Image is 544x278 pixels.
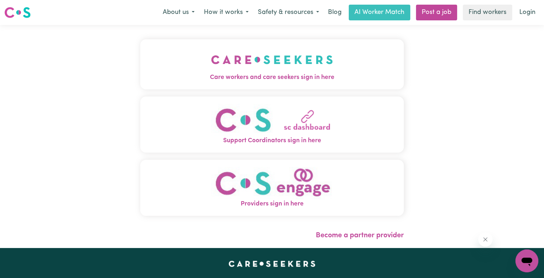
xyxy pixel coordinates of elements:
[140,199,404,209] span: Providers sign in here
[515,249,538,272] iframe: Button to launch messaging window
[349,5,410,20] a: AI Worker Match
[140,96,404,153] button: Support Coordinators sign in here
[140,136,404,145] span: Support Coordinators sign in here
[140,73,404,82] span: Care workers and care seekers sign in here
[229,261,315,267] a: Careseekers home page
[4,4,31,21] a: Careseekers logo
[140,39,404,89] button: Care workers and care seekers sign in here
[463,5,512,20] a: Find workers
[324,5,346,20] a: Blog
[515,5,540,20] a: Login
[158,5,199,20] button: About us
[4,5,43,11] span: Need any help?
[316,232,404,239] a: Become a partner provider
[140,160,404,216] button: Providers sign in here
[4,6,31,19] img: Careseekers logo
[416,5,457,20] a: Post a job
[478,232,492,247] iframe: Close message
[253,5,324,20] button: Safety & resources
[199,5,253,20] button: How it works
